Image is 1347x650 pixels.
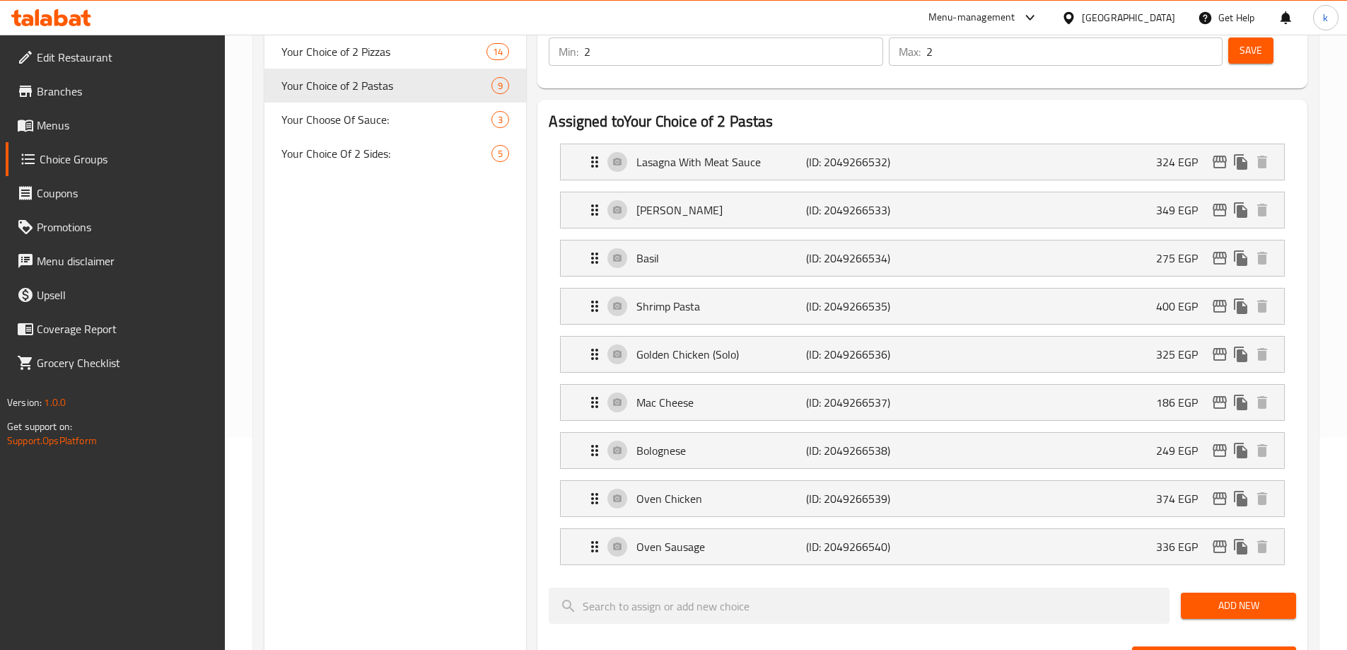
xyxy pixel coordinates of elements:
[636,490,805,507] p: Oven Chicken
[486,43,509,60] div: Choices
[264,103,527,137] div: Your Choose Of Sauce:3
[806,346,919,363] p: (ID: 2049266536)
[6,40,225,74] a: Edit Restaurant
[1230,488,1252,509] button: duplicate
[561,144,1284,180] div: Expand
[1192,597,1285,615] span: Add New
[561,385,1284,420] div: Expand
[37,219,214,236] span: Promotions
[1209,151,1230,173] button: edit
[636,153,805,170] p: Lasagna With Meat Sauce
[928,9,1015,26] div: Menu-management
[37,185,214,202] span: Coupons
[549,234,1296,282] li: Expand
[37,49,214,66] span: Edit Restaurant
[636,298,805,315] p: Shrimp Pasta
[549,138,1296,186] li: Expand
[561,337,1284,372] div: Expand
[37,117,214,134] span: Menus
[1230,440,1252,461] button: duplicate
[491,145,509,162] div: Choices
[281,145,492,162] span: Your Choice Of 2 Sides:
[561,192,1284,228] div: Expand
[549,426,1296,475] li: Expand
[281,77,492,94] span: Your Choice of 2 Pastas
[636,538,805,555] p: Oven Sausage
[899,43,921,60] p: Max:
[1252,440,1273,461] button: delete
[561,481,1284,516] div: Expand
[1082,10,1175,25] div: [GEOGRAPHIC_DATA]
[1230,296,1252,317] button: duplicate
[549,330,1296,378] li: Expand
[1230,344,1252,365] button: duplicate
[281,111,492,128] span: Your Choose Of Sauce:
[264,35,527,69] div: Your Choice of 2 Pizzas14
[1230,392,1252,413] button: duplicate
[1209,344,1230,365] button: edit
[806,202,919,219] p: (ID: 2049266533)
[559,43,578,60] p: Min:
[6,278,225,312] a: Upsell
[549,588,1170,624] input: search
[6,176,225,210] a: Coupons
[1181,593,1296,619] button: Add New
[1230,248,1252,269] button: duplicate
[37,286,214,303] span: Upsell
[492,147,508,161] span: 5
[264,69,527,103] div: Your Choice of 2 Pastas9
[549,475,1296,523] li: Expand
[6,244,225,278] a: Menu disclaimer
[561,240,1284,276] div: Expand
[7,431,97,450] a: Support.OpsPlatform
[549,378,1296,426] li: Expand
[1252,151,1273,173] button: delete
[1156,346,1209,363] p: 325 EGP
[549,282,1296,330] li: Expand
[264,137,527,170] div: Your Choice Of 2 Sides:5
[1323,10,1328,25] span: k
[806,153,919,170] p: (ID: 2049266532)
[1252,536,1273,557] button: delete
[1228,37,1273,64] button: Save
[492,79,508,93] span: 9
[40,151,214,168] span: Choice Groups
[1252,344,1273,365] button: delete
[1209,488,1230,509] button: edit
[1252,296,1273,317] button: delete
[1209,536,1230,557] button: edit
[1209,248,1230,269] button: edit
[1240,42,1262,59] span: Save
[1156,394,1209,411] p: 186 EGP
[37,354,214,371] span: Grocery Checklist
[636,442,805,459] p: Bolognese
[6,210,225,244] a: Promotions
[1209,199,1230,221] button: edit
[561,289,1284,324] div: Expand
[1156,202,1209,219] p: 349 EGP
[6,74,225,108] a: Branches
[492,113,508,127] span: 3
[1156,538,1209,555] p: 336 EGP
[806,250,919,267] p: (ID: 2049266534)
[1156,490,1209,507] p: 374 EGP
[806,394,919,411] p: (ID: 2049266537)
[549,111,1296,132] h2: Assigned to Your Choice of 2 Pastas
[636,394,805,411] p: Mac Cheese
[806,490,919,507] p: (ID: 2049266539)
[6,108,225,142] a: Menus
[281,43,487,60] span: Your Choice of 2 Pizzas
[1156,298,1209,315] p: 400 EGP
[1252,248,1273,269] button: delete
[37,253,214,269] span: Menu disclaimer
[1252,488,1273,509] button: delete
[37,83,214,100] span: Branches
[7,393,42,412] span: Version:
[636,250,805,267] p: Basil
[549,523,1296,571] li: Expand
[1156,250,1209,267] p: 275 EGP
[636,202,805,219] p: [PERSON_NAME]
[1156,153,1209,170] p: 324 EGP
[6,346,225,380] a: Grocery Checklist
[636,346,805,363] p: Golden Chicken (Solo)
